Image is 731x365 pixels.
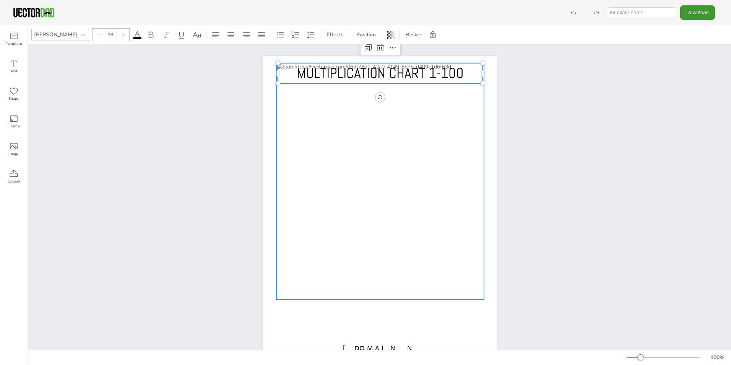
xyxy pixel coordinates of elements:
span: Shape [8,96,19,102]
span: Text [10,68,18,74]
span: [DOMAIN_NAME] [343,344,418,362]
span: MULTIPLICATION CHART 1-100 [297,64,464,82]
button: Download [680,5,715,20]
span: Template [6,41,22,47]
div: [PERSON_NAME] [32,29,79,40]
input: template name [608,7,676,18]
span: Effects [325,31,345,38]
div: 100 % [708,354,726,361]
span: Upload [8,178,20,184]
span: Image [8,151,19,157]
span: Frame [8,123,19,129]
span: Position [355,31,377,38]
img: VectorDad-1.png [12,7,55,18]
button: Resize [403,29,424,41]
